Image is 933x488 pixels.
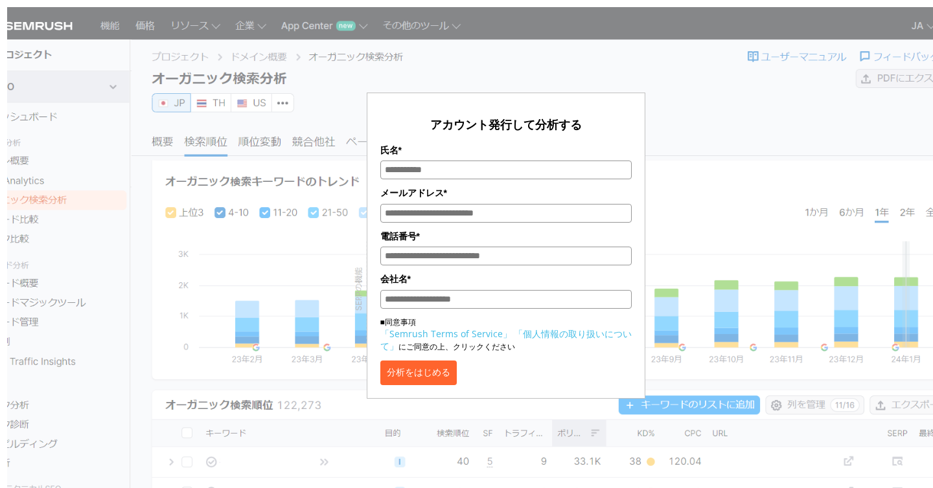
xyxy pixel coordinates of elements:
p: ■同意事項 にご同意の上、クリックください [380,316,632,353]
label: メールアドレス* [380,186,632,200]
label: 電話番号* [380,229,632,243]
button: 分析をはじめる [380,360,457,385]
a: 「Semrush Terms of Service」 [380,327,512,340]
span: アカウント発行して分析する [430,116,582,132]
a: 「個人情報の取り扱いについて」 [380,327,632,352]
